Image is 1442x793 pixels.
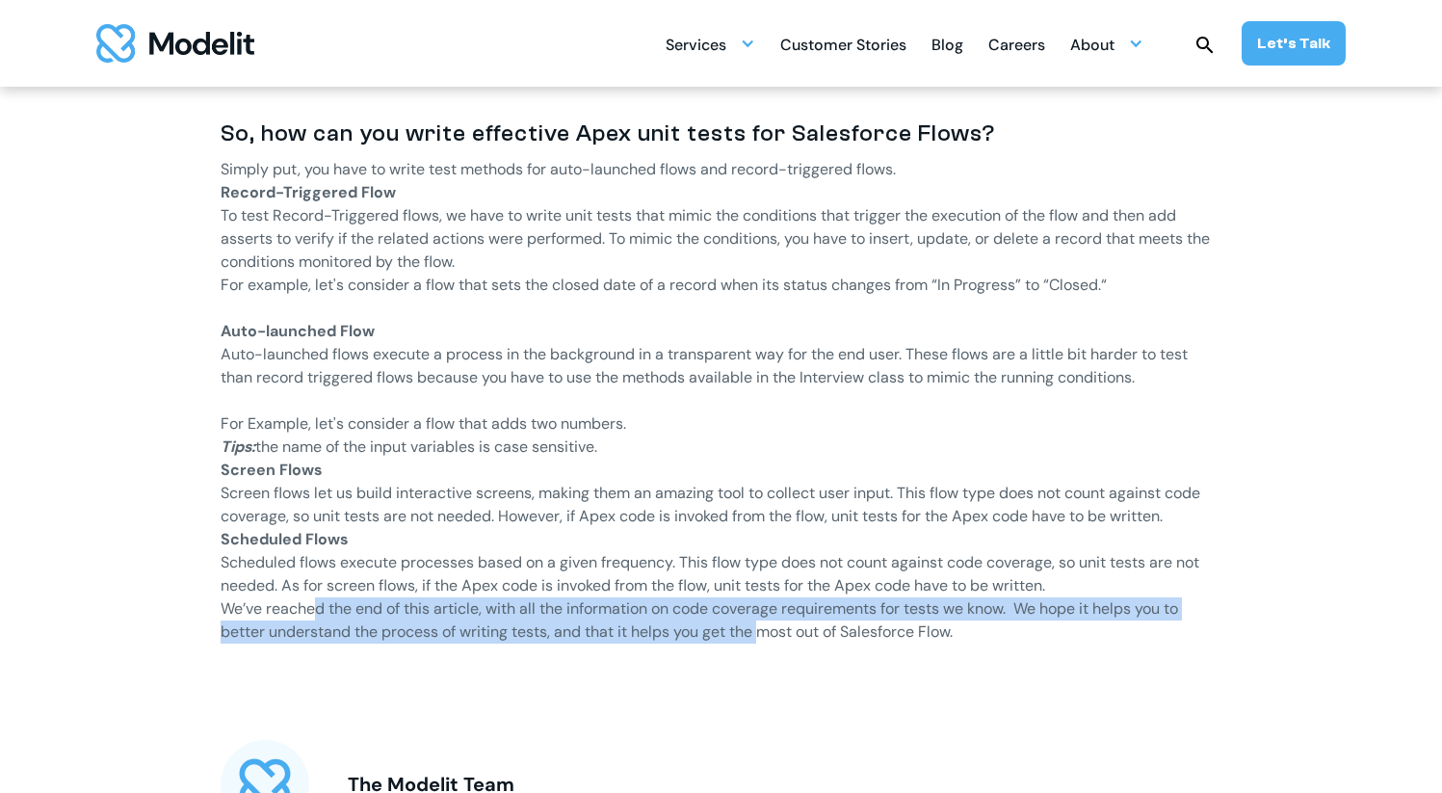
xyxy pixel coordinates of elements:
[221,529,349,549] strong: Scheduled Flows
[780,25,906,63] a: Customer Stories
[931,28,963,66] div: Blog
[1070,28,1114,66] div: About
[221,182,396,202] strong: Record-Triggered Flow
[666,28,726,66] div: Services
[931,25,963,63] a: Blog
[988,28,1045,66] div: Careers
[988,25,1045,63] a: Careers
[221,158,1222,181] p: Simply put, you have to write test methods for auto-launched flows and record-triggered flows.
[221,320,1222,343] p: ‍
[221,321,375,341] strong: Auto-launched Flow
[96,24,254,63] img: modelit logo
[1257,33,1330,54] div: Let’s Talk
[221,119,1222,148] h3: So, how can you write effective Apex unit tests for Salesforce Flows?
[221,460,323,480] strong: Screen Flows
[1070,25,1143,63] div: About
[221,551,1222,597] p: Scheduled flows execute processes based on a given frequency. This flow type does not count again...
[96,24,254,63] a: home
[221,297,1222,320] p: ‍
[780,28,906,66] div: Customer Stories
[221,436,255,457] em: Tips:
[1242,21,1346,66] a: Let’s Talk
[221,204,1222,274] p: To test Record-Triggered flows, we have to write unit tests that mimic the conditions that trigge...
[221,274,1222,297] p: For example, let's consider a flow that sets the closed date of a record when its status changes ...
[221,412,1222,436] p: For Example, let's consider a flow that adds two numbers.
[666,25,755,63] div: Services
[221,436,1222,459] p: the name of the input variables is case sensitive.
[221,597,1222,644] p: We’ve reached the end of this article, with all the information on code coverage requirements for...
[221,343,1222,412] p: Auto-launched flows execute a process in the background in a transparent way for the end user. Th...
[221,482,1222,528] p: Screen flows let us build interactive screens, making them an amazing tool to collect user input....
